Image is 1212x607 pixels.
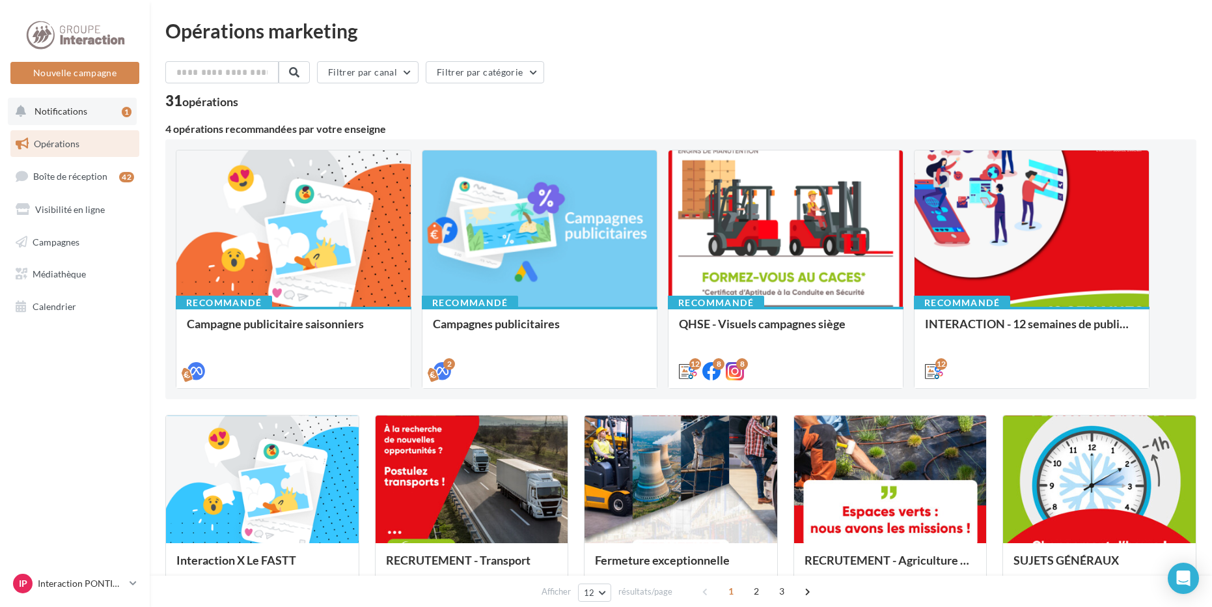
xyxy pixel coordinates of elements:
span: Boîte de réception [33,171,107,182]
button: Notifications 1 [8,98,137,125]
div: Recommandé [668,296,764,310]
div: 12 [689,358,701,370]
span: Notifications [34,106,87,117]
a: Visibilité en ligne [8,196,142,223]
div: 12 [935,358,947,370]
span: 1 [721,581,741,602]
button: Filtrer par catégorie [426,61,544,83]
div: 42 [119,172,134,182]
div: Recommandé [914,296,1010,310]
div: 1 [122,107,131,117]
span: 2 [746,581,767,602]
div: INTERACTION - 12 semaines de publication [925,317,1138,343]
span: Calendrier [33,301,76,312]
a: Calendrier [8,293,142,320]
div: 31 [165,94,238,108]
div: Recommandé [422,296,518,310]
p: Interaction PONTIVY [38,577,124,590]
div: opérations [182,96,238,107]
div: RECRUTEMENT - Agriculture / Espaces verts [805,554,976,580]
button: 12 [578,584,611,602]
span: Opérations [34,138,79,149]
a: Opérations [8,130,142,158]
div: Open Intercom Messenger [1168,563,1199,594]
div: 2 [443,358,455,370]
div: Interaction X Le FASTT [176,554,348,580]
div: 8 [713,358,724,370]
div: 8 [736,358,748,370]
button: Nouvelle campagne [10,62,139,84]
div: Fermeture exceptionnelle [595,554,767,580]
span: Afficher [542,586,571,598]
div: Campagne publicitaire saisonniers [187,317,400,343]
div: SUJETS GÉNÉRAUX [1013,554,1185,580]
div: 4 opérations recommandées par votre enseigne [165,124,1196,134]
div: Recommandé [176,296,272,310]
span: IP [19,577,27,590]
button: Filtrer par canal [317,61,419,83]
div: Campagnes publicitaires [433,317,646,343]
div: Opérations marketing [165,21,1196,40]
span: 12 [584,587,595,598]
span: Médiathèque [33,268,86,279]
span: Visibilité en ligne [35,204,105,215]
span: Campagnes [33,236,79,247]
a: Campagnes [8,229,142,256]
span: résultats/page [618,586,672,598]
a: IP Interaction PONTIVY [10,571,139,596]
a: Boîte de réception42 [8,162,142,190]
div: RECRUTEMENT - Transport [386,554,558,580]
a: Médiathèque [8,261,142,288]
div: QHSE - Visuels campagnes siège [679,317,892,343]
span: 3 [771,581,792,602]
